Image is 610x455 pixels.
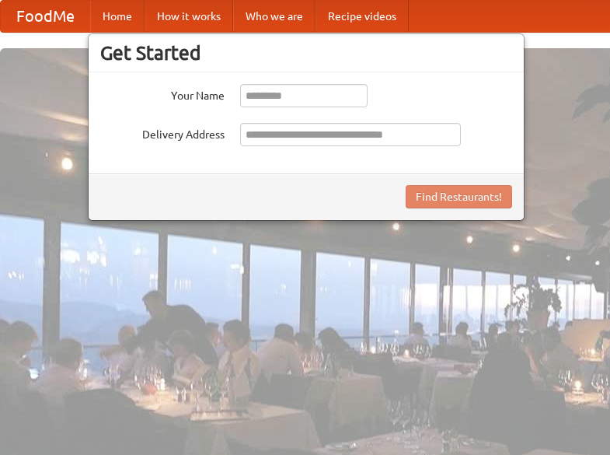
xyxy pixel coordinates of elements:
[315,1,409,32] a: Recipe videos
[100,123,225,142] label: Delivery Address
[145,1,233,32] a: How it works
[90,1,145,32] a: Home
[1,1,90,32] a: FoodMe
[233,1,315,32] a: Who we are
[100,41,512,65] h3: Get Started
[406,185,512,208] button: Find Restaurants!
[100,84,225,103] label: Your Name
